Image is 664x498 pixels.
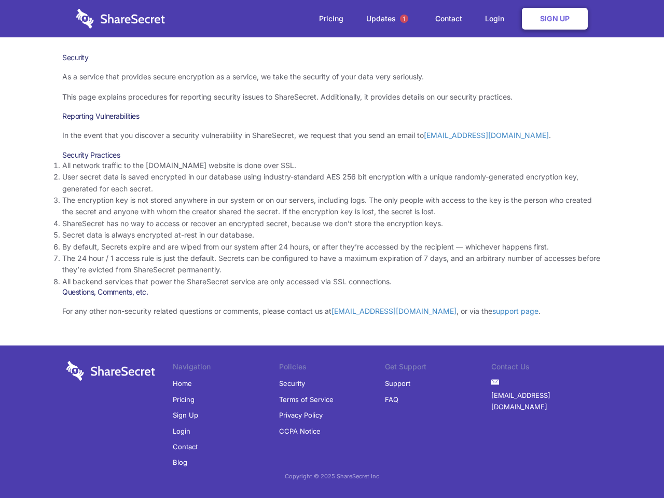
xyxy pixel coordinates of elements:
[62,91,602,103] p: This page explains procedures for reporting security issues to ShareSecret. Additionally, it prov...
[279,376,305,391] a: Security
[400,15,408,23] span: 1
[385,361,491,376] li: Get Support
[76,9,165,29] img: logo-wordmark-white-trans-d4663122ce5f474addd5e946df7df03e33cb6a1c49d2221995e7729f52c070b2.svg
[309,3,354,35] a: Pricing
[62,276,602,287] li: All backend services that power the ShareSecret service are only accessed via SSL connections.
[424,131,549,140] a: [EMAIL_ADDRESS][DOMAIN_NAME]
[385,376,410,391] a: Support
[62,218,602,229] li: ShareSecret has no way to access or recover an encrypted secret, because we don’t store the encry...
[173,454,187,470] a: Blog
[173,423,190,439] a: Login
[331,307,457,315] a: [EMAIL_ADDRESS][DOMAIN_NAME]
[62,287,602,297] h3: Questions, Comments, etc.
[491,361,598,376] li: Contact Us
[173,392,195,407] a: Pricing
[62,150,602,160] h3: Security Practices
[173,439,198,454] a: Contact
[173,361,279,376] li: Navigation
[62,306,602,317] p: For any other non-security related questions or comments, please contact us at , or via the .
[62,53,602,62] h1: Security
[425,3,473,35] a: Contact
[62,112,602,121] h3: Reporting Vulnerabilities
[66,361,155,381] img: logo-wordmark-white-trans-d4663122ce5f474addd5e946df7df03e33cb6a1c49d2221995e7729f52c070b2.svg
[62,171,602,195] li: User secret data is saved encrypted in our database using industry-standard AES 256 bit encryptio...
[173,376,192,391] a: Home
[491,388,598,415] a: [EMAIL_ADDRESS][DOMAIN_NAME]
[475,3,520,35] a: Login
[62,71,602,82] p: As a service that provides secure encryption as a service, we take the security of your data very...
[62,160,602,171] li: All network traffic to the [DOMAIN_NAME] website is done over SSL.
[62,253,602,276] li: The 24 hour / 1 access rule is just the default. Secrets can be configured to have a maximum expi...
[279,361,385,376] li: Policies
[62,229,602,241] li: Secret data is always encrypted at-rest in our database.
[279,407,323,423] a: Privacy Policy
[522,8,588,30] a: Sign Up
[62,130,602,141] p: In the event that you discover a security vulnerability in ShareSecret, we request that you send ...
[62,195,602,218] li: The encryption key is not stored anywhere in our system or on our servers, including logs. The on...
[173,407,198,423] a: Sign Up
[62,241,602,253] li: By default, Secrets expire and are wiped from our system after 24 hours, or after they’re accesse...
[385,392,398,407] a: FAQ
[492,307,538,315] a: support page
[279,392,334,407] a: Terms of Service
[279,423,321,439] a: CCPA Notice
